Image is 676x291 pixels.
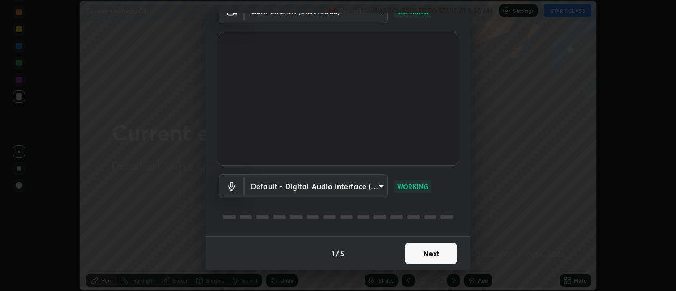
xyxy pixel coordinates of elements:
[336,248,339,259] h4: /
[340,248,344,259] h4: 5
[405,243,457,264] button: Next
[397,182,428,191] p: WORKING
[245,174,388,198] div: Cam Link 4K (0fd9:0066)
[332,248,335,259] h4: 1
